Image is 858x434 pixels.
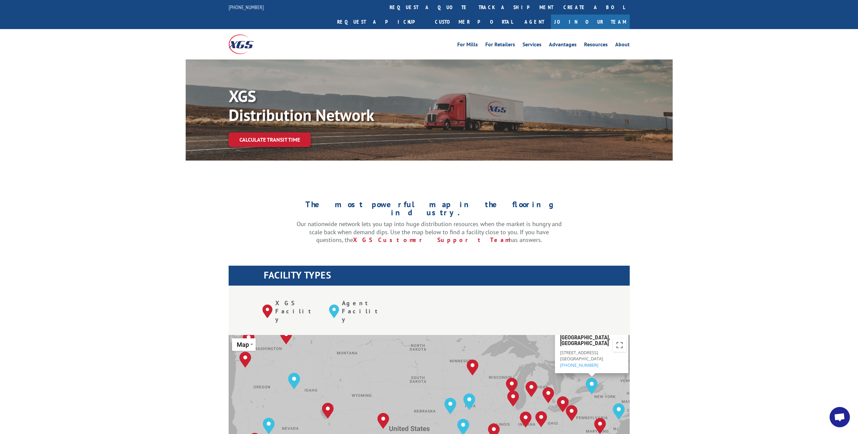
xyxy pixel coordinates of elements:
[549,42,577,49] a: Advantages
[542,387,554,403] div: Detroit, MI
[560,349,598,356] span: [STREET_ADDRESS]
[506,378,518,394] div: Milwaukee, WI
[615,42,630,49] a: About
[467,359,479,376] div: Minneapolis, MN
[526,381,537,397] div: Grand Rapids, MI
[322,403,334,419] div: Salt Lake City, UT
[297,220,562,244] p: Our nationwide network lets you tap into huge distribution resources when the market is hungry an...
[830,407,850,427] a: Open chat
[586,378,598,394] div: Rochester, NY
[430,15,518,29] a: Customer Portal
[560,335,623,349] h3: [GEOGRAPHIC_DATA], [GEOGRAPHIC_DATA]
[613,338,626,352] button: Toggle fullscreen view
[507,390,519,407] div: Chicago, IL
[229,87,432,124] p: XGS Distribution Network
[523,42,541,49] a: Services
[288,373,300,389] div: Boise, ID
[342,299,386,323] p: Agent Facility
[551,15,630,29] a: Join Our Team
[353,236,509,244] a: XGS Customer Support Team
[229,132,311,147] a: Calculate transit time
[560,362,598,368] a: [PHONE_NUMBER]
[297,200,562,220] h1: The most powerful map in the flooring industry.
[621,332,626,337] span: Close
[280,328,292,344] div: Spokane, WA
[457,42,478,49] a: For Mills
[535,411,547,427] div: Dayton, OH
[584,42,608,49] a: Resources
[263,418,275,434] div: Reno, NV
[264,270,630,283] h1: FACILITY TYPES
[239,352,251,368] div: Portland, OR
[566,405,578,421] div: Pittsburgh, PA
[520,411,532,428] div: Indianapolis, IN
[557,396,569,412] div: Cleveland, OH
[518,15,551,29] a: Agent
[232,338,256,351] button: Change map style
[613,403,625,419] div: Elizabeth, NJ
[237,341,249,348] span: Map
[594,418,606,434] div: Baltimore, MD
[377,413,389,429] div: Denver, CO
[444,398,456,414] div: Omaha, NE
[229,4,264,10] a: [PHONE_NUMBER]
[332,15,430,29] a: Request a pickup
[485,42,515,49] a: For Retailers
[275,299,319,323] p: XGS Facility
[463,393,475,410] div: Des Moines, IA
[560,356,603,362] span: [GEOGRAPHIC_DATA]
